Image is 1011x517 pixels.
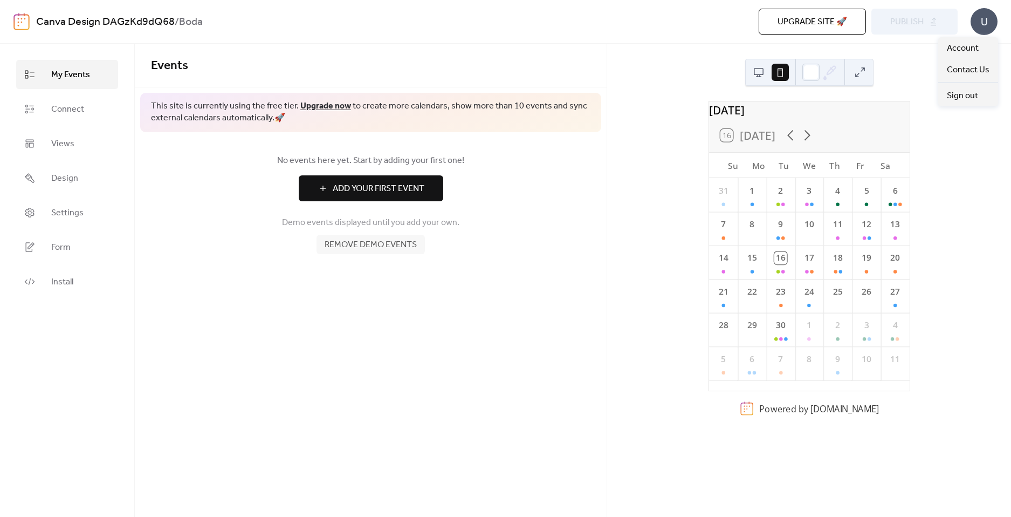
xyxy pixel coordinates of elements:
[325,239,417,251] span: Remove demo events
[717,218,729,230] div: 7
[151,100,590,125] span: This site is currently using the free tier. to create more calendars, show more than 10 events an...
[16,233,118,262] a: Form
[717,185,729,197] div: 31
[282,216,459,229] span: Demo events displayed until you add your own.
[16,129,118,158] a: Views
[947,90,978,103] span: Sign out
[860,353,872,365] div: 10
[803,285,815,298] div: 24
[51,69,90,81] span: My Events
[717,252,729,264] div: 14
[774,252,787,264] div: 16
[774,285,787,298] div: 23
[831,252,844,264] div: 18
[151,54,188,78] span: Events
[16,267,118,296] a: Install
[759,403,879,414] div: Powered by
[51,241,71,254] span: Form
[16,164,118,193] a: Design
[831,285,844,298] div: 25
[13,13,30,30] img: logo
[717,353,729,365] div: 5
[746,185,758,197] div: 1
[774,218,787,230] div: 9
[860,319,872,331] div: 3
[889,319,901,331] div: 4
[831,319,844,331] div: 2
[746,153,771,178] div: Mo
[822,153,847,178] div: Th
[333,182,424,195] span: Add Your First Event
[151,175,590,201] a: Add Your First Event
[36,12,175,32] a: Canva Design DAGzKd9dQ68
[889,353,901,365] div: 11
[938,59,998,80] a: Contact Us
[746,218,758,230] div: 8
[860,252,872,264] div: 19
[803,319,815,331] div: 1
[778,16,847,29] span: Upgrade site 🚀
[299,175,443,201] button: Add Your First Event
[803,185,815,197] div: 3
[717,319,729,331] div: 28
[947,64,989,77] span: Contact Us
[774,353,787,365] div: 7
[51,172,78,185] span: Design
[889,252,901,264] div: 20
[889,285,901,298] div: 27
[889,218,901,230] div: 13
[810,403,878,414] a: [DOMAIN_NAME]
[831,218,844,230] div: 11
[938,37,998,59] a: Account
[16,94,118,124] a: Connect
[889,185,901,197] div: 6
[831,353,844,365] div: 9
[51,207,84,220] span: Settings
[771,153,796,178] div: Tu
[300,98,351,114] a: Upgrade now
[803,353,815,365] div: 8
[720,153,745,178] div: Su
[860,285,872,298] div: 26
[860,218,872,230] div: 12
[774,185,787,197] div: 2
[709,101,910,118] div: [DATE]
[175,12,179,32] b: /
[16,198,118,227] a: Settings
[971,8,998,35] div: U
[746,285,758,298] div: 22
[831,185,844,197] div: 4
[179,12,203,32] b: Boda
[947,42,979,55] span: Account
[16,60,118,89] a: My Events
[746,252,758,264] div: 15
[51,276,73,289] span: Install
[746,319,758,331] div: 29
[803,218,815,230] div: 10
[746,353,758,365] div: 6
[759,9,866,35] button: Upgrade site 🚀
[872,153,898,178] div: Sa
[860,185,872,197] div: 5
[717,285,729,298] div: 21
[317,235,425,254] button: Remove demo events
[51,103,84,116] span: Connect
[847,153,872,178] div: Fr
[774,319,787,331] div: 30
[51,138,74,151] span: Views
[151,154,590,167] span: No events here yet. Start by adding your first one!
[796,153,822,178] div: We
[803,252,815,264] div: 17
